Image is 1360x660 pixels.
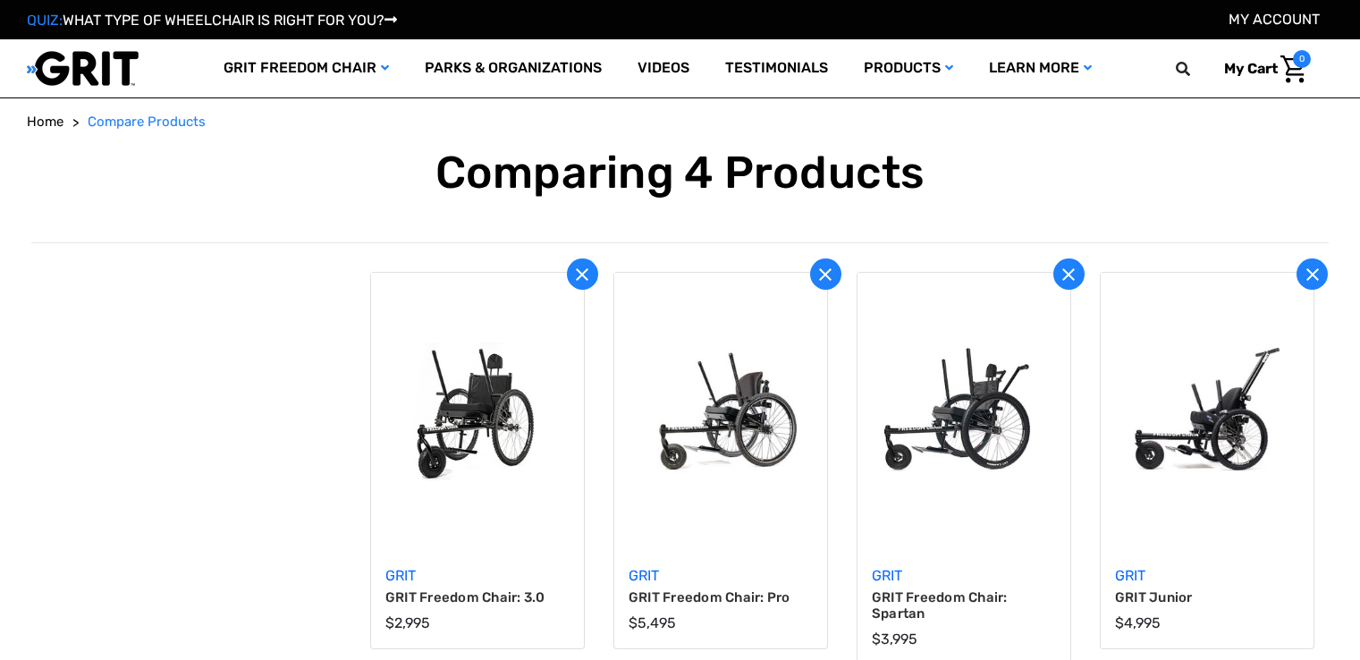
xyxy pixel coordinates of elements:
[1211,50,1311,88] a: Cart with 0 items
[872,630,917,647] span: $3,995
[617,275,824,549] a: GRIT Freedom Chair: Pro
[629,614,676,631] span: $5,495
[1103,275,1311,549] a: GRIT Junior
[27,112,63,132] a: Home
[846,39,971,97] a: Products
[27,146,1333,199] h1: Comparing 4 Products
[88,114,206,130] span: Compare Products
[27,12,63,29] span: QUIZ:
[971,39,1110,97] a: Learn More
[88,112,206,132] a: Compare Products
[1229,11,1320,28] a: Account
[374,275,581,549] a: GRIT Freedom Chair: 3.0
[1280,55,1306,83] img: Cart
[27,112,1333,132] nav: Breadcrumb
[860,275,1068,549] a: GRIT Freedom Chair: Spartan
[860,343,1068,480] img: GRIT Freedom Chair: Spartan
[629,567,659,584] a: GRIT
[407,39,620,97] a: Parks & Organizations
[27,12,397,29] a: QUIZ:WHAT TYPE OF WHEELCHAIR IS RIGHT FOR YOU?
[620,39,707,97] a: Videos
[629,589,813,605] a: GRIT Freedom Chair: Pro
[385,589,570,605] a: GRIT Freedom Chair: 3.0
[872,567,902,584] a: GRIT
[1184,50,1211,88] input: Search
[27,50,139,87] img: GRIT All-Terrain Wheelchair and Mobility Equipment
[707,39,846,97] a: Testimonials
[1115,614,1161,631] span: $4,995
[385,614,430,631] span: $2,995
[872,589,1056,622] a: GRIT Freedom Chair: Spartan
[1115,589,1299,605] a: GRIT Junior
[206,39,407,97] a: GRIT Freedom Chair
[617,343,824,480] img: GRIT Freedom Chair Pro: the Pro model shown including contoured Invacare Matrx seatback, Spinergy...
[27,114,63,130] span: Home
[1293,50,1311,68] span: 0
[385,567,416,584] a: GRIT
[1103,343,1311,480] img: GRIT Junior: GRIT Freedom Chair all terrain wheelchair engineered specifically for kids
[1224,60,1278,77] span: My Cart
[374,343,581,480] img: GRIT Freedom Chair: 3.0
[1115,567,1145,584] a: GRIT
